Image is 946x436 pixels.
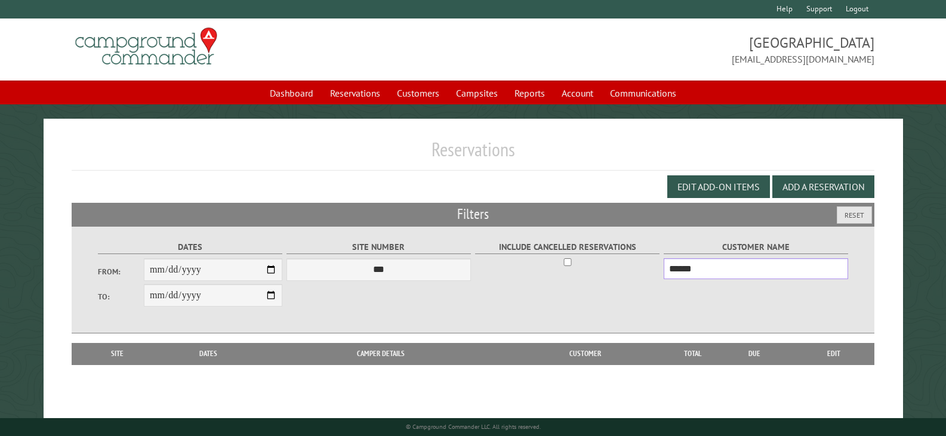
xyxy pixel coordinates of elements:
[72,23,221,70] img: Campground Commander
[98,240,283,254] label: Dates
[98,266,144,277] label: From:
[772,175,874,198] button: Add a Reservation
[156,343,260,364] th: Dates
[837,206,872,224] button: Reset
[554,82,600,104] a: Account
[473,33,874,66] span: [GEOGRAPHIC_DATA] [EMAIL_ADDRESS][DOMAIN_NAME]
[475,240,660,254] label: Include Cancelled Reservations
[668,343,716,364] th: Total
[603,82,683,104] a: Communications
[449,82,505,104] a: Campsites
[667,175,770,198] button: Edit Add-on Items
[72,138,874,171] h1: Reservations
[72,203,874,225] h2: Filters
[98,291,144,302] label: To:
[507,82,552,104] a: Reports
[78,343,156,364] th: Site
[260,343,502,364] th: Camper Details
[664,240,849,254] label: Customer Name
[263,82,321,104] a: Dashboard
[406,423,541,431] small: © Campground Commander LLC. All rights reserved.
[502,343,669,364] th: Customer
[323,82,387,104] a: Reservations
[390,82,446,104] a: Customers
[793,343,874,364] th: Edit
[286,240,472,254] label: Site Number
[716,343,793,364] th: Due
